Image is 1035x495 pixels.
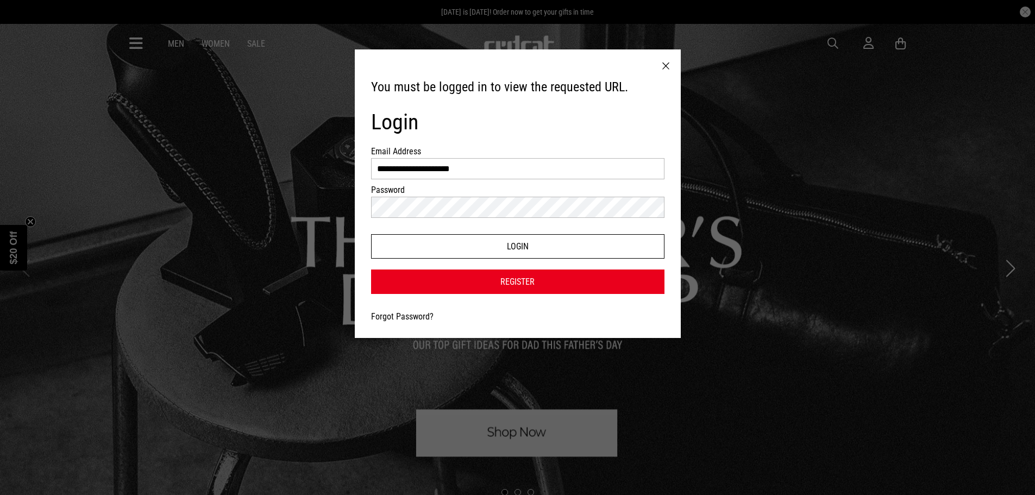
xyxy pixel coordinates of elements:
label: Email Address [371,146,430,156]
button: Login [371,234,664,259]
h1: Login [371,109,664,135]
h3: You must be logged in to view the requested URL. [371,79,664,96]
a: Register [371,270,664,294]
a: Forgot Password? [371,311,434,322]
label: Password [371,185,430,195]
